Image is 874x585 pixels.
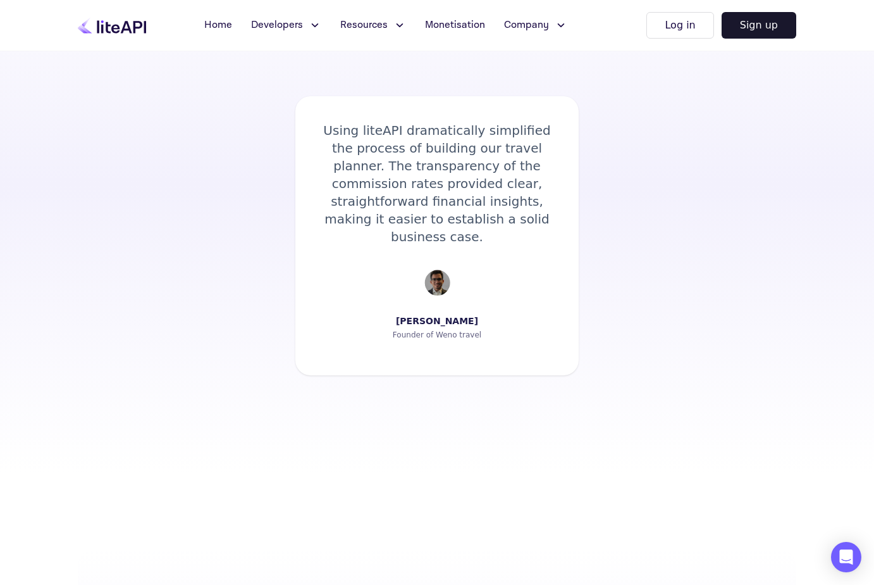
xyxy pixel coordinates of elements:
div: [PERSON_NAME] [396,315,478,327]
span: Home [204,18,232,33]
button: Resources [333,13,414,38]
button: Developers [243,13,329,38]
button: Sign up [722,12,796,39]
button: Log in [646,12,713,39]
button: Company [496,13,575,38]
div: Using liteAPI dramatically simplified the process of building our travel planner. The transparenc... [316,122,558,246]
span: Developers [251,18,303,33]
span: Monetisation [425,18,485,33]
span: Resources [340,18,388,33]
a: Home [197,13,240,38]
span: Company [504,18,549,33]
img: avatar.svg [415,261,459,305]
a: Monetisation [417,13,493,38]
div: Open Intercom Messenger [831,542,861,572]
div: Founder of Weno travel [393,330,481,340]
